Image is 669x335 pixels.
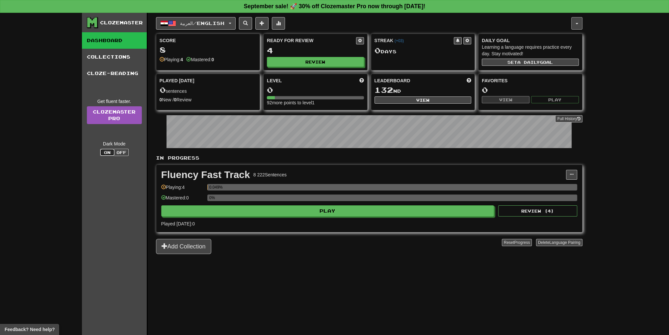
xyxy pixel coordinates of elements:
div: 8 [160,46,257,54]
div: sentences [160,86,257,94]
div: Clozemaster [100,19,143,26]
strong: 0 [160,97,162,102]
p: In Progress [156,155,582,161]
span: Open feedback widget [5,326,55,333]
a: (+03) [395,39,404,43]
div: Learning a language requires practice every day. Stay motivated! [482,44,579,57]
div: Streak [374,37,454,44]
span: Played [DATE]: 0 [161,221,195,226]
span: Score more points to level up [359,77,364,84]
div: 8 222 Sentences [253,171,287,178]
span: This week in points, UTC [467,77,471,84]
button: View [482,96,529,103]
span: Played [DATE] [160,77,194,84]
a: Collections [82,49,147,65]
button: Full History [555,115,582,122]
span: العربية / English [180,20,224,26]
div: Mastered: [186,56,214,63]
span: Leaderboard [374,77,410,84]
div: New / Review [160,96,257,103]
div: Favorites [482,77,579,84]
button: Add Collection [156,239,211,254]
div: Mastered: 0 [161,194,204,205]
div: 92 more points to level 1 [267,99,364,106]
strong: 4 [180,57,183,62]
button: Review (4) [498,205,577,217]
div: Day s [374,46,472,55]
button: Add sentence to collection [255,17,269,30]
span: Level [267,77,282,84]
span: Language Pairing [549,240,580,245]
strong: 0 [211,57,214,62]
button: On [100,149,115,156]
button: العربية/English [156,17,236,30]
a: ClozemasterPro [87,106,142,124]
div: Score [160,37,257,44]
button: More stats [272,17,285,30]
button: Play [161,205,494,217]
button: DeleteLanguage Pairing [536,239,582,246]
div: nd [374,86,472,94]
span: 0 [374,46,381,55]
button: Play [531,96,579,103]
span: a daily [517,60,540,64]
span: Progress [514,240,530,245]
button: Search sentences [239,17,252,30]
strong: September sale! 🚀 30% off Clozemaster Pro now through [DATE]! [244,3,425,10]
span: 0 [160,85,166,94]
button: ResetProgress [502,239,532,246]
button: View [374,96,472,104]
div: Ready for Review [267,37,356,44]
div: Fluency Fast Track [161,170,250,180]
strong: 0 [174,97,176,102]
div: Get fluent faster. [87,98,142,105]
div: Dark Mode [87,141,142,147]
div: Playing: 4 [161,184,204,195]
span: 132 [374,85,393,94]
button: Off [114,149,129,156]
div: Daily Goal [482,37,579,44]
div: 4 [267,46,364,55]
button: Review [267,57,364,67]
div: 0 [482,86,579,94]
button: Seta dailygoal [482,59,579,66]
div: 0 [267,86,364,94]
a: Dashboard [82,32,147,49]
div: Playing: [160,56,183,63]
a: Cloze-Reading [82,65,147,82]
